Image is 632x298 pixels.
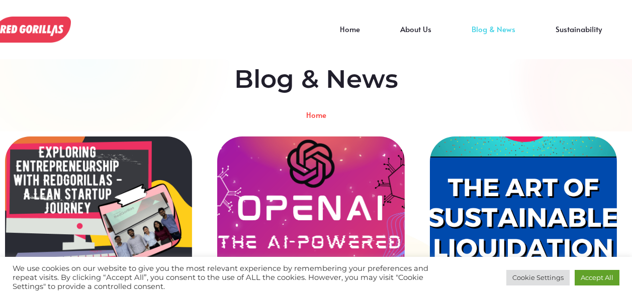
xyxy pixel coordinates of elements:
[535,29,622,44] a: Sustainability
[13,264,437,291] div: We use cookies on our website to give you the most relevant experience by remembering your prefer...
[217,136,404,297] a: OpenAI – The AI Powered Future of Commerce
[5,64,627,94] h2: Blog & News
[306,111,326,118] a: Home
[320,29,380,44] a: Home
[452,29,535,44] a: Blog & News
[430,136,617,297] a: Sustainable Liquidation
[575,270,619,285] a: Accept All
[5,136,192,297] a: Exploring Entrepreneurship with RedGorillas: A Lean Startup Journey
[506,270,570,285] a: Cookie Settings
[380,29,452,44] a: About Us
